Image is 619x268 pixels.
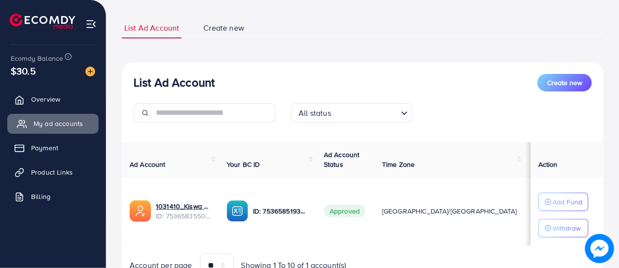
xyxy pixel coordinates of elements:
[203,22,244,34] span: Create new
[538,160,558,169] span: Action
[33,119,83,128] span: My ad accounts
[324,205,366,217] span: Approved
[382,206,517,216] span: [GEOGRAPHIC_DATA]/[GEOGRAPHIC_DATA]
[7,89,99,109] a: Overview
[382,160,415,169] span: Time Zone
[324,150,360,169] span: Ad Account Status
[334,104,397,120] input: Search for option
[552,222,581,234] p: Withdraw
[7,114,99,133] a: My ad accounts
[156,201,211,221] div: <span class='underline'>1031410_Kiswa Add Acc_1754748063745</span></br>7536583550030675986
[227,200,248,222] img: ic-ba-acc.ded83a64.svg
[31,167,73,177] span: Product Links
[11,64,36,78] span: $30.5
[547,78,582,88] span: Create new
[552,196,582,208] p: Add Fund
[538,193,588,211] button: Add Fund
[31,94,60,104] span: Overview
[538,219,588,237] button: Withdraw
[7,138,99,158] a: Payment
[130,160,166,169] span: Ad Account
[537,74,592,91] button: Create new
[85,67,95,76] img: image
[10,14,75,29] img: logo
[227,160,260,169] span: Your BC ID
[7,187,99,206] a: Billing
[124,22,179,34] span: List Ad Account
[291,103,413,123] div: Search for option
[11,54,63,63] span: Ecomdy Balance
[7,162,99,182] a: Product Links
[297,106,333,120] span: All status
[31,143,58,153] span: Payment
[585,234,614,263] img: image
[156,211,211,221] span: ID: 7536583550030675986
[156,201,211,211] a: 1031410_Kiswa Add Acc_1754748063745
[85,18,97,30] img: menu
[31,192,50,201] span: Billing
[130,200,151,222] img: ic-ads-acc.e4c84228.svg
[134,75,215,89] h3: List Ad Account
[253,205,308,217] p: ID: 7536585193306914833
